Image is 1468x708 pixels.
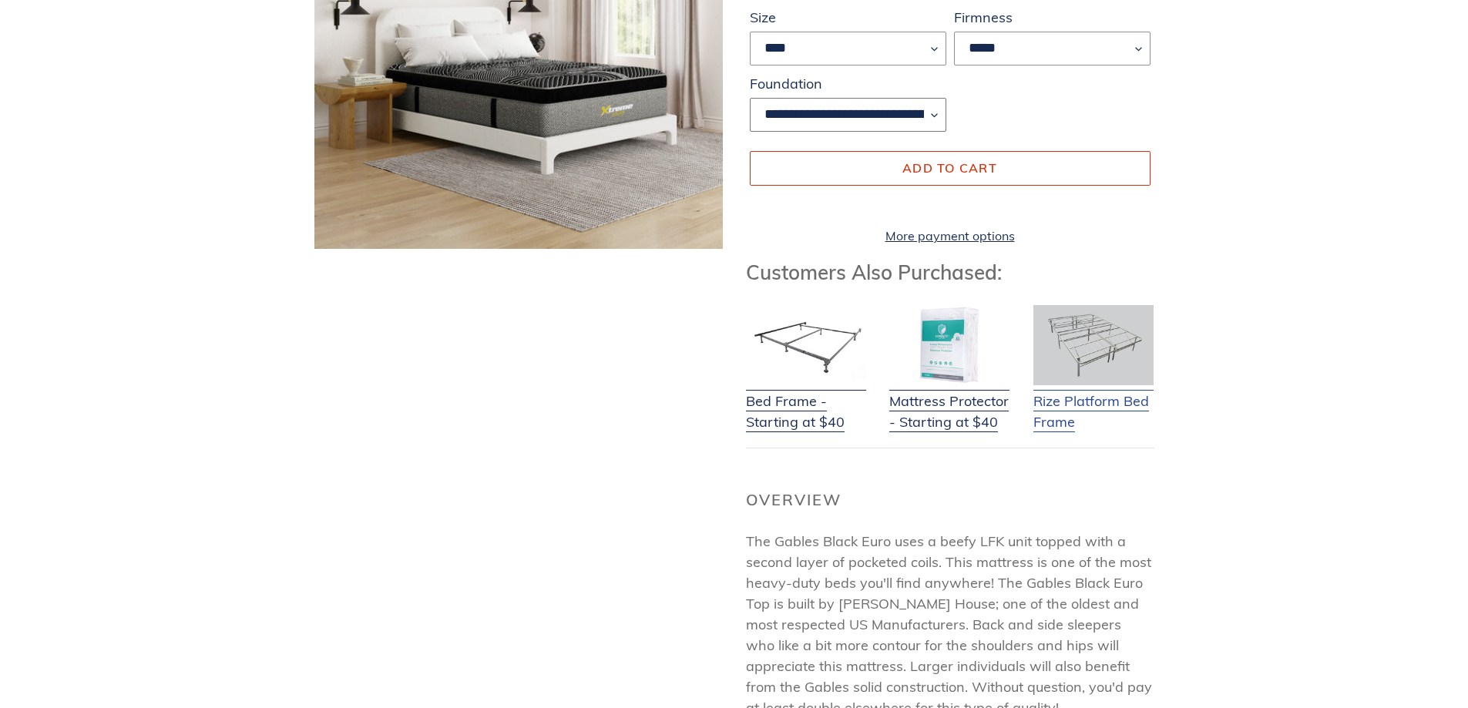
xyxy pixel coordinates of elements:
[746,491,1154,509] h2: Overview
[750,151,1151,185] button: Add to cart
[1033,305,1154,385] img: Adjustable Base
[954,7,1151,28] label: Firmness
[1033,371,1154,432] a: Rize Platform Bed Frame
[746,305,866,385] img: Bed Frame
[889,305,1009,385] img: Mattress Protector
[750,73,946,94] label: Foundation
[902,160,997,176] span: Add to cart
[746,260,1154,284] h3: Customers Also Purchased:
[889,371,1009,432] a: Mattress Protector - Starting at $40
[750,226,1151,245] a: More payment options
[746,371,866,432] a: Bed Frame - Starting at $40
[750,7,946,28] label: Size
